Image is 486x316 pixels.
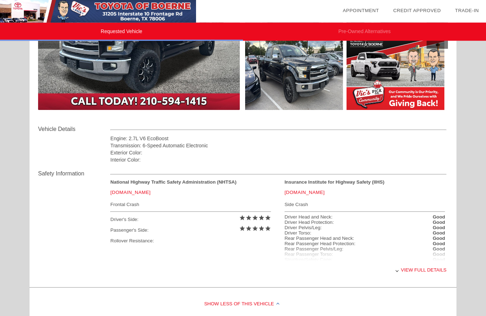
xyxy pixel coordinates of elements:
[285,215,333,220] div: Driver Head and Neck:
[433,241,445,247] strong: Good
[285,225,322,231] div: Driver Pelvis/Leg:
[239,226,245,232] i: star
[245,226,252,232] i: star
[110,236,271,247] div: Rollover Resistance:
[433,220,445,225] strong: Good
[245,215,252,221] i: star
[110,180,236,185] strong: National Highway Traffic Safety Administration (NHTSA)
[285,190,325,195] a: [DOMAIN_NAME]
[433,236,445,241] strong: Good
[433,225,445,231] strong: Good
[239,215,245,221] i: star
[110,200,271,209] div: Frontal Crash
[265,215,271,221] i: star
[433,215,445,220] strong: Good
[110,225,271,236] div: Passenger's Side:
[38,170,110,178] div: Safety Information
[110,190,150,195] a: [DOMAIN_NAME]
[110,135,447,142] div: Engine: 2.7L V6 EcoBoost
[258,215,265,221] i: star
[285,220,334,225] div: Driver Head Protection:
[258,226,265,232] i: star
[110,262,447,279] div: View full details
[455,8,479,13] a: Trade-In
[285,200,445,209] div: Side Crash
[38,125,110,134] div: Vehicle Details
[343,8,379,13] a: Appointment
[433,247,445,252] strong: Good
[110,142,447,149] div: Transmission: 6-Speed Automatic Electronic
[285,231,311,236] div: Driver Torso:
[110,215,271,225] div: Driver's Side:
[110,149,447,157] div: Exterior Color:
[285,236,354,241] div: Rear Passenger Head and Neck:
[252,226,258,232] i: star
[285,180,385,185] strong: Insurance Institute for Highway Safety (IIHS)
[285,241,355,247] div: Rear Passenger Head Protection:
[285,247,343,252] div: Rear Passenger Pelvis/Leg:
[243,23,486,41] li: Pre-Owned Alternatives
[265,226,271,232] i: star
[433,231,445,236] strong: Good
[347,37,444,110] img: image.aspx
[393,8,441,13] a: Credit Approved
[110,157,447,164] div: Interior Color:
[245,37,343,110] img: image.aspx
[252,215,258,221] i: star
